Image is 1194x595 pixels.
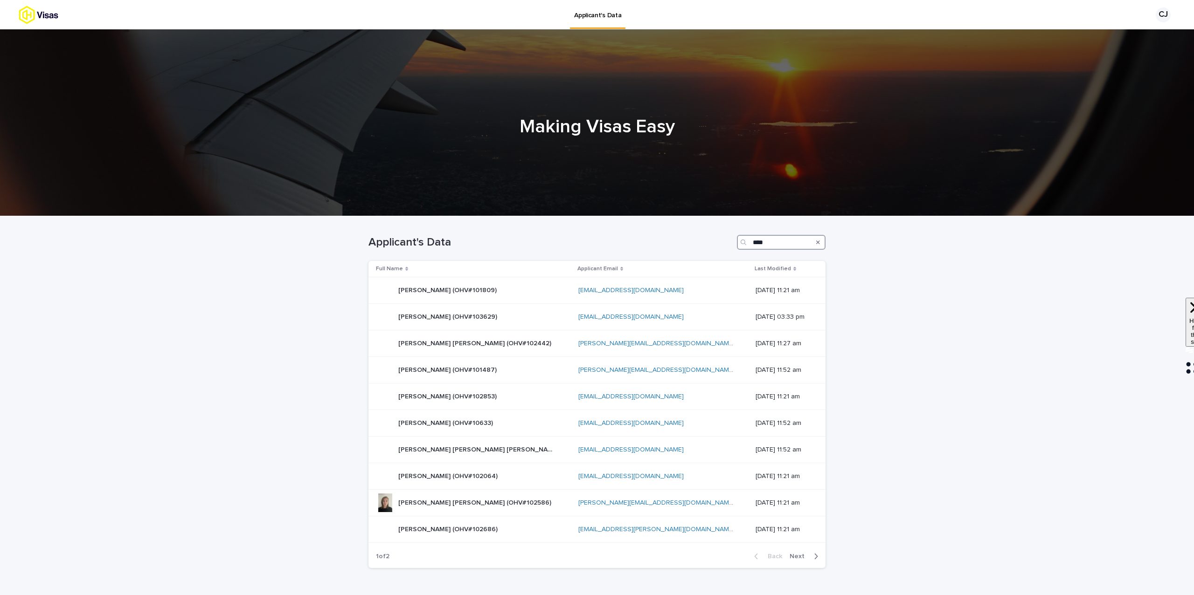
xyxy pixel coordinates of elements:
div: CJ [1156,7,1171,22]
tr: [PERSON_NAME] [PERSON_NAME] [PERSON_NAME] (OHV#101610)[PERSON_NAME] [PERSON_NAME] [PERSON_NAME] (... [368,437,826,463]
tr: [PERSON_NAME] (OHV#101809)[PERSON_NAME] (OHV#101809) [EMAIL_ADDRESS][DOMAIN_NAME] [DATE] 11:21 am [368,277,826,304]
p: [PERSON_NAME] (OHV#10633) [398,417,495,427]
p: [PERSON_NAME] (OHV#102064) [398,471,500,480]
h1: Applicant's Data [368,236,733,249]
tr: [PERSON_NAME] (OHV#102686)[PERSON_NAME] (OHV#102686) [EMAIL_ADDRESS][PERSON_NAME][DOMAIN_NAME] [D... [368,516,826,543]
tr: [PERSON_NAME] [PERSON_NAME] (OHV#102586)[PERSON_NAME] [PERSON_NAME] (OHV#102586) [PERSON_NAME][EM... [368,490,826,516]
p: Last Modified [755,264,791,274]
p: [DATE] 11:52 am [756,446,811,454]
p: Full Name [376,264,403,274]
p: [DATE] 11:21 am [756,393,811,401]
tr: [PERSON_NAME] (OHV#102064)[PERSON_NAME] (OHV#102064) [EMAIL_ADDRESS][DOMAIN_NAME] [DATE] 11:21 am [368,463,826,490]
a: [EMAIL_ADDRESS][DOMAIN_NAME] [578,393,684,400]
input: Search [737,235,826,250]
a: [EMAIL_ADDRESS][PERSON_NAME][DOMAIN_NAME] [578,526,735,533]
span: Back [762,553,782,560]
button: Back [747,552,786,561]
p: [DATE] 11:21 am [756,472,811,480]
a: [EMAIL_ADDRESS][DOMAIN_NAME] [578,473,684,479]
tr: [PERSON_NAME] (OHV#10633)[PERSON_NAME] (OHV#10633) [EMAIL_ADDRESS][DOMAIN_NAME] [DATE] 11:52 am [368,410,826,437]
p: [DATE] 11:27 am [756,340,811,348]
p: [PERSON_NAME] (OHV#102853) [398,391,499,401]
p: [DATE] 11:52 am [756,419,811,427]
tr: [PERSON_NAME] (OHV#102853)[PERSON_NAME] (OHV#102853) [EMAIL_ADDRESS][DOMAIN_NAME] [DATE] 11:21 am [368,383,826,410]
p: Applicant Email [577,264,618,274]
p: [PERSON_NAME] (OHV#101809) [398,285,499,294]
a: [EMAIL_ADDRESS][DOMAIN_NAME] [578,287,684,294]
p: [DATE] 11:21 am [756,287,811,294]
tr: [PERSON_NAME] (OHV#103629)[PERSON_NAME] (OHV#103629) [EMAIL_ADDRESS][DOMAIN_NAME] [DATE] 03:33 pm [368,304,826,330]
button: Next [786,552,826,561]
a: [EMAIL_ADDRESS][DOMAIN_NAME] [578,446,684,453]
p: [PERSON_NAME] (OHV#103629) [398,311,499,321]
p: [PERSON_NAME] [PERSON_NAME] (OHV#102586) [398,497,553,507]
p: [DATE] 11:52 am [756,366,811,374]
tr: [PERSON_NAME] [PERSON_NAME] (OHV#102442)[PERSON_NAME] [PERSON_NAME] (OHV#102442) [PERSON_NAME][EM... [368,330,826,357]
p: [PERSON_NAME] (OHV#101487) [398,364,499,374]
p: [PERSON_NAME] (OHV#102686) [398,524,500,533]
h1: Making Visas Easy [368,116,826,138]
p: [DATE] 11:21 am [756,499,811,507]
a: [EMAIL_ADDRESS][DOMAIN_NAME] [578,420,684,426]
tr: [PERSON_NAME] (OHV#101487)[PERSON_NAME] (OHV#101487) [PERSON_NAME][EMAIL_ADDRESS][DOMAIN_NAME] [D... [368,357,826,383]
p: [DATE] 03:33 pm [756,313,811,321]
a: [PERSON_NAME][EMAIL_ADDRESS][DOMAIN_NAME] [578,367,735,373]
p: [PERSON_NAME] [PERSON_NAME] [PERSON_NAME] (OHV#101610) [398,444,555,454]
a: [EMAIL_ADDRESS][DOMAIN_NAME] [578,314,684,320]
p: [DATE] 11:21 am [756,526,811,533]
p: 1 of 2 [368,545,397,568]
a: [PERSON_NAME][EMAIL_ADDRESS][DOMAIN_NAME] [578,499,735,506]
img: tx8HrbJQv2PFQx4TXEq5 [19,6,91,24]
p: [PERSON_NAME] [PERSON_NAME] (OHV#102442) [398,338,553,348]
a: [PERSON_NAME][EMAIL_ADDRESS][DOMAIN_NAME] [578,340,735,347]
span: Next [790,553,810,560]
